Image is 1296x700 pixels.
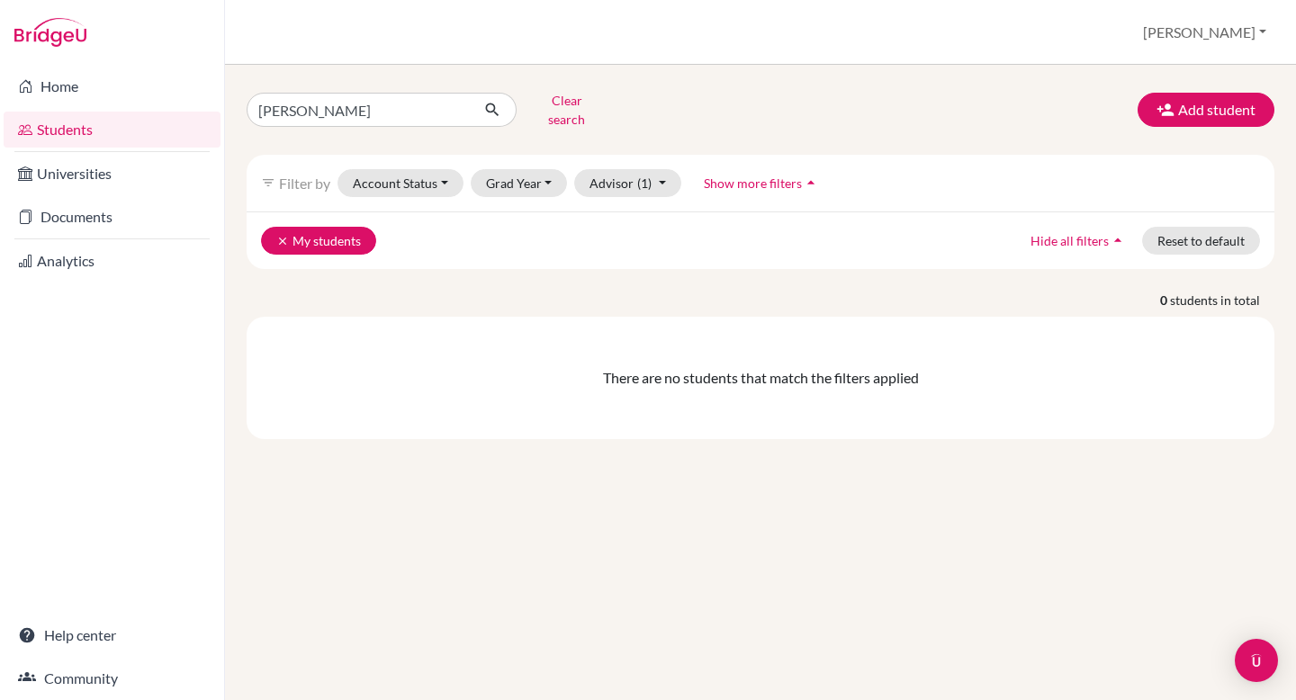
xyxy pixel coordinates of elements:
[1235,639,1278,682] div: Open Intercom Messenger
[688,169,835,197] button: Show more filtersarrow_drop_up
[4,199,220,235] a: Documents
[279,175,330,192] span: Filter by
[637,175,652,191] span: (1)
[471,169,568,197] button: Grad Year
[704,175,802,191] span: Show more filters
[1142,227,1260,255] button: Reset to default
[517,86,616,133] button: Clear search
[261,175,275,190] i: filter_list
[1015,227,1142,255] button: Hide all filtersarrow_drop_up
[4,156,220,192] a: Universities
[1030,233,1109,248] span: Hide all filters
[4,68,220,104] a: Home
[802,174,820,192] i: arrow_drop_up
[1160,291,1170,310] strong: 0
[14,18,86,47] img: Bridge-U
[4,243,220,279] a: Analytics
[247,93,470,127] input: Find student by name...
[1170,291,1274,310] span: students in total
[4,112,220,148] a: Students
[276,235,289,247] i: clear
[4,617,220,653] a: Help center
[574,169,681,197] button: Advisor(1)
[1138,93,1274,127] button: Add student
[261,367,1260,389] div: There are no students that match the filters applied
[1109,231,1127,249] i: arrow_drop_up
[337,169,463,197] button: Account Status
[1135,15,1274,49] button: [PERSON_NAME]
[261,227,376,255] button: clearMy students
[4,660,220,696] a: Community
